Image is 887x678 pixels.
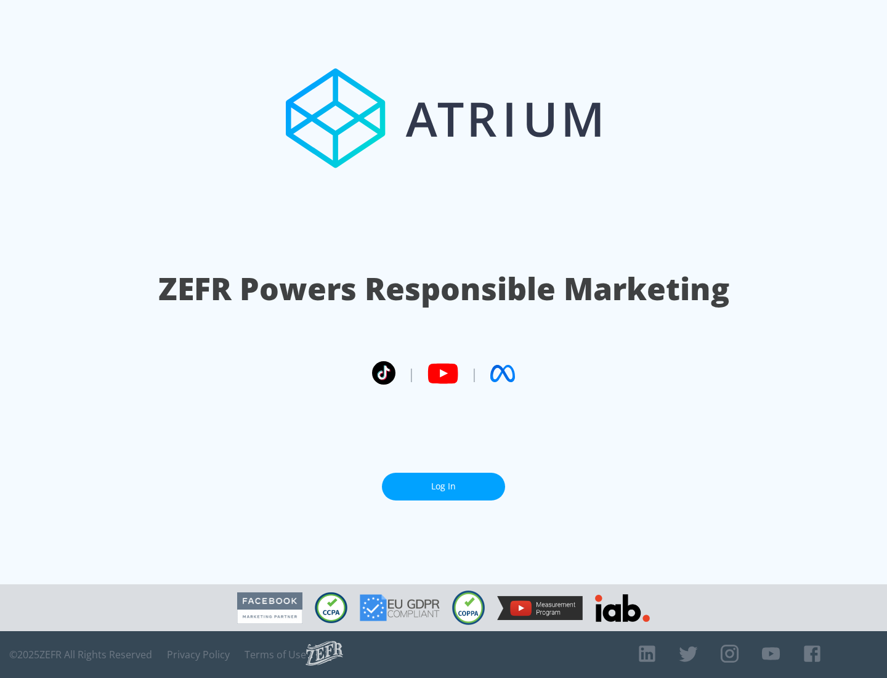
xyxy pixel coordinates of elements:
img: CCPA Compliant [315,592,347,623]
span: © 2025 ZEFR All Rights Reserved [9,648,152,661]
h1: ZEFR Powers Responsible Marketing [158,268,729,310]
a: Terms of Use [245,648,306,661]
img: IAB [595,594,650,622]
a: Privacy Policy [167,648,230,661]
img: COPPA Compliant [452,590,485,625]
a: Log In [382,473,505,500]
span: | [408,364,415,383]
img: GDPR Compliant [360,594,440,621]
img: Facebook Marketing Partner [237,592,302,624]
span: | [471,364,478,383]
img: YouTube Measurement Program [497,596,583,620]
